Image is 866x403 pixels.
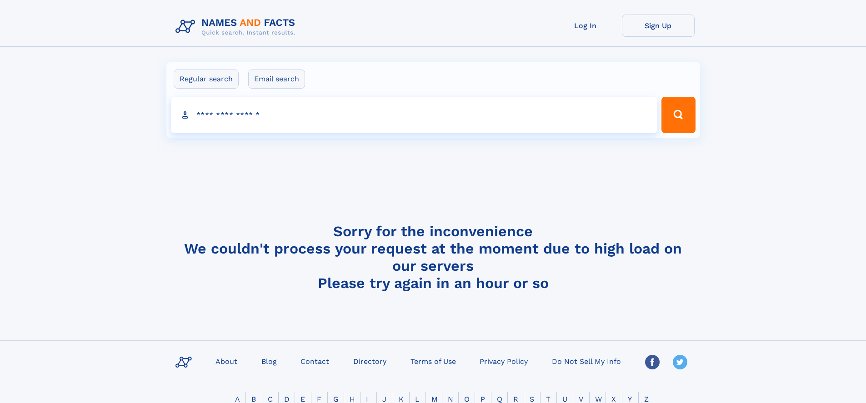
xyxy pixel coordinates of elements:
input: search input [171,97,658,133]
button: Search Button [661,97,695,133]
a: Contact [297,354,333,368]
a: Privacy Policy [476,354,531,368]
img: Twitter [673,355,687,369]
a: Blog [258,354,280,368]
a: About [212,354,241,368]
label: Regular search [174,70,239,89]
label: Email search [248,70,305,89]
a: Do Not Sell My Info [548,354,625,368]
img: Facebook [645,355,660,369]
img: Logo Names and Facts [172,15,303,39]
a: Directory [350,354,390,368]
a: Sign Up [622,15,695,37]
a: Log In [549,15,622,37]
a: Terms of Use [407,354,460,368]
h4: Sorry for the inconvenience We couldn't process your request at the moment due to high load on ou... [172,223,695,292]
